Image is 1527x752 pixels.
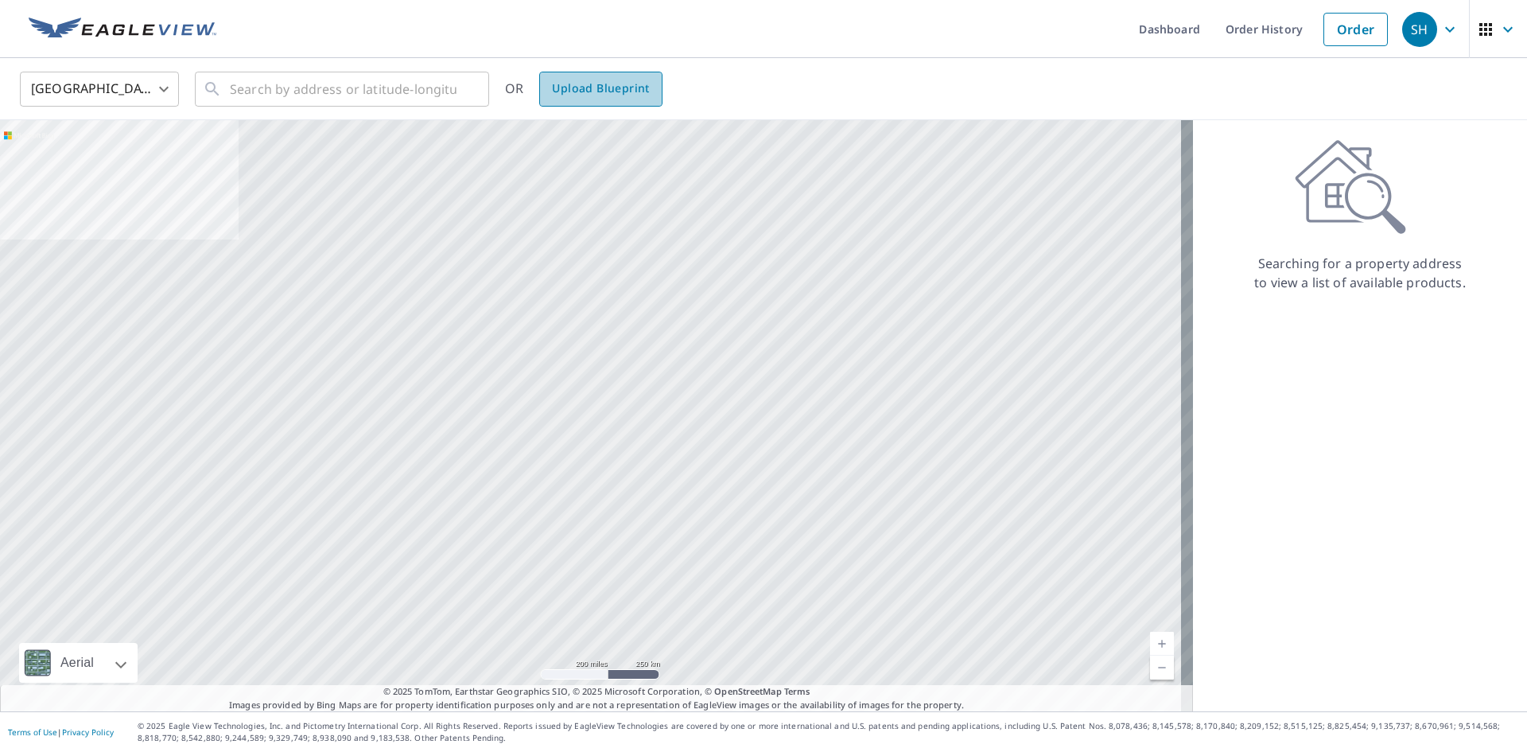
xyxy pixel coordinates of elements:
[505,72,662,107] div: OR
[714,685,781,697] a: OpenStreetMap
[62,727,114,738] a: Privacy Policy
[29,18,216,41] img: EV Logo
[1402,12,1437,47] div: SH
[784,685,810,697] a: Terms
[1323,13,1388,46] a: Order
[383,685,810,699] span: © 2025 TomTom, Earthstar Geographics SIO, © 2025 Microsoft Corporation, ©
[1150,656,1174,680] a: Current Level 5, Zoom Out
[230,67,457,111] input: Search by address or latitude-longitude
[20,67,179,111] div: [GEOGRAPHIC_DATA]
[56,643,99,683] div: Aerial
[539,72,662,107] a: Upload Blueprint
[1150,632,1174,656] a: Current Level 5, Zoom In
[552,79,649,99] span: Upload Blueprint
[1253,254,1467,292] p: Searching for a property address to view a list of available products.
[8,727,57,738] a: Terms of Use
[8,727,114,737] p: |
[138,720,1519,744] p: © 2025 Eagle View Technologies, Inc. and Pictometry International Corp. All Rights Reserved. Repo...
[19,643,138,683] div: Aerial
